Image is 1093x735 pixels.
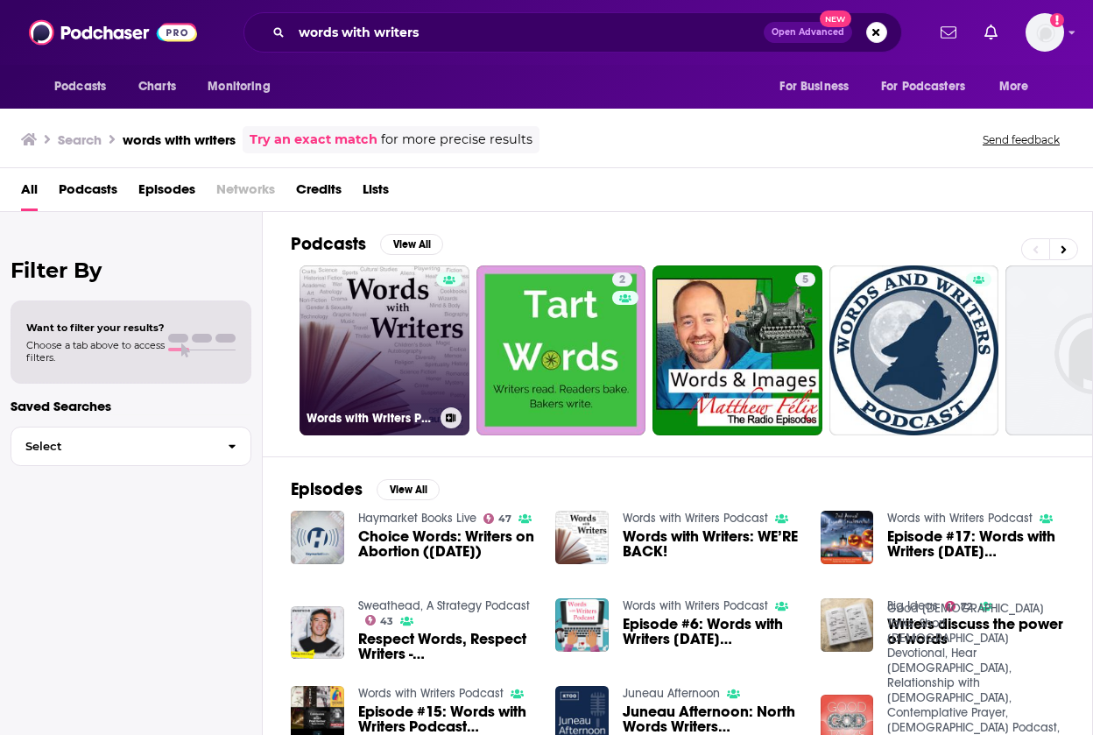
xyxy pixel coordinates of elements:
[358,598,530,613] a: Sweathead, A Strategy Podcast
[380,618,393,625] span: 43
[358,632,535,661] span: Respect Words, Respect Writers - [PERSON_NAME], Copywriter
[21,175,38,211] a: All
[881,74,965,99] span: For Podcasters
[476,265,646,435] a: 2
[977,18,1005,47] a: Show notifications dropdown
[483,513,512,524] a: 47
[820,11,851,27] span: New
[358,704,535,734] span: Episode #15: Words with Writers Podcast Celebrates the 2021 [PERSON_NAME] Book Awards
[358,529,535,559] span: Choice Words: Writers on Abortion ([DATE])
[377,479,440,500] button: View All
[307,411,434,426] h3: Words with Writers Podcast
[987,70,1051,103] button: open menu
[934,18,963,47] a: Show notifications dropdown
[26,339,165,364] span: Choose a tab above to access filters.
[623,529,800,559] a: Words with Writers: WE’RE BACK!
[767,70,871,103] button: open menu
[58,131,102,148] h3: Search
[358,511,476,526] a: Haymarket Books Live
[498,515,511,523] span: 47
[42,70,129,103] button: open menu
[977,132,1065,147] button: Send feedback
[772,28,844,37] span: Open Advanced
[291,478,440,500] a: EpisodesView All
[358,704,535,734] a: Episode #15: Words with Writers Podcast Celebrates the 2021 Fred Kerner Book Awards
[195,70,293,103] button: open menu
[1050,13,1064,27] svg: Add a profile image
[623,617,800,647] span: Episode #6: Words with Writers [DATE] Spooktacular
[358,632,535,661] a: Respect Words, Respect Writers - Vikki Ross, Copywriter
[358,529,535,559] a: Choice Words: Writers on Abortion (4-14-20)
[138,175,195,211] a: Episodes
[887,529,1064,559] span: Episode #17: Words with Writers [DATE] Spooktacular II
[887,529,1064,559] a: Episode #17: Words with Writers Halloween Spooktacular II
[623,704,800,734] span: Juneau Afternoon: North Words Writers Symposium in [GEOGRAPHIC_DATA] inks May date for 2024
[821,511,874,564] img: Episode #17: Words with Writers Halloween Spooktacular II
[623,511,768,526] a: Words with Writers Podcast
[127,70,187,103] a: Charts
[1026,13,1064,52] span: Logged in as JohnJMudgett
[779,74,849,99] span: For Business
[11,427,251,466] button: Select
[208,74,270,99] span: Monitoring
[291,511,344,564] img: Choice Words: Writers on Abortion (4-14-20)
[623,686,720,701] a: Juneau Afternoon
[1026,13,1064,52] img: User Profile
[54,74,106,99] span: Podcasts
[363,175,389,211] a: Lists
[291,233,366,255] h2: Podcasts
[291,606,344,660] img: Respect Words, Respect Writers - Vikki Ross, Copywriter
[11,398,251,414] p: Saved Searches
[623,598,768,613] a: Words with Writers Podcast
[123,131,236,148] h3: words with writers
[296,175,342,211] a: Credits
[1026,13,1064,52] button: Show profile menu
[821,598,874,652] img: Writers discuss the power of words
[555,598,609,652] img: Episode #6: Words with Writers Halloween Spooktacular
[216,175,275,211] span: Networks
[358,686,504,701] a: Words with Writers Podcast
[623,617,800,647] a: Episode #6: Words with Writers Halloween Spooktacular
[138,74,176,99] span: Charts
[612,272,632,286] a: 2
[619,272,625,289] span: 2
[29,16,197,49] img: Podchaser - Follow, Share and Rate Podcasts
[59,175,117,211] a: Podcasts
[26,322,165,334] span: Want to filter your results?
[380,234,443,255] button: View All
[802,272,808,289] span: 5
[870,70,991,103] button: open menu
[292,18,764,46] input: Search podcasts, credits, & more...
[11,258,251,283] h2: Filter By
[11,441,214,452] span: Select
[243,12,902,53] div: Search podcasts, credits, & more...
[291,478,363,500] h2: Episodes
[365,615,394,625] a: 43
[623,704,800,734] a: Juneau Afternoon: North Words Writers Symposium in Skagway inks May date for 2024
[887,511,1033,526] a: Words with Writers Podcast
[652,265,822,435] a: 5
[381,130,532,150] span: for more precise results
[250,130,377,150] a: Try an exact match
[795,272,815,286] a: 5
[887,598,938,613] a: Big Ideas
[291,233,443,255] a: PodcastsView All
[300,265,469,435] a: Words with Writers Podcast
[555,511,609,564] img: Words with Writers: WE’RE BACK!
[999,74,1029,99] span: More
[764,22,852,43] button: Open AdvancedNew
